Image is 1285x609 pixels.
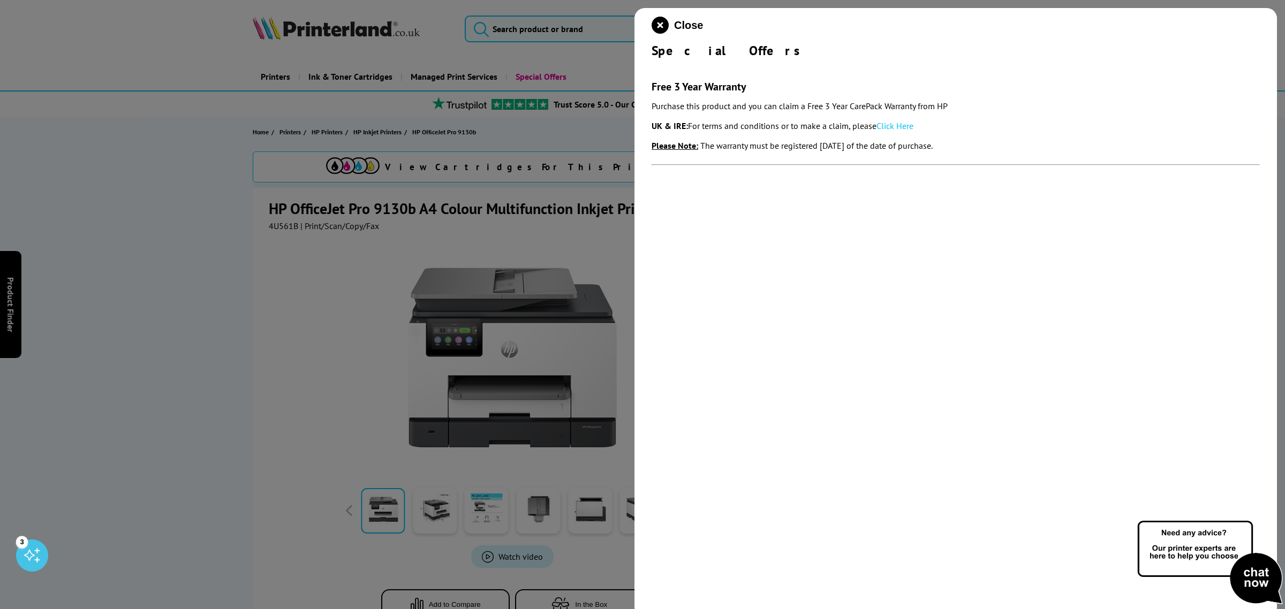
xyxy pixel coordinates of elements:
p: Purchase this product and you can claim a Free 3 Year CarePack Warranty from HP [652,99,1260,113]
span: Close [674,19,703,32]
p: For terms and conditions or to make a claim, please [652,119,1260,133]
em: The warranty must be registered [DATE] of the date of purchase. [700,140,933,151]
strong: UK & IRE: [652,120,688,131]
h3: Free 3 Year Warranty [652,80,1260,94]
strong: Please Note: [652,140,698,151]
img: Open Live Chat window [1135,519,1285,607]
button: close modal [652,17,703,34]
div: 3 [16,536,28,547]
a: Click Here [876,120,913,131]
div: Special Offers [652,42,1260,59]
